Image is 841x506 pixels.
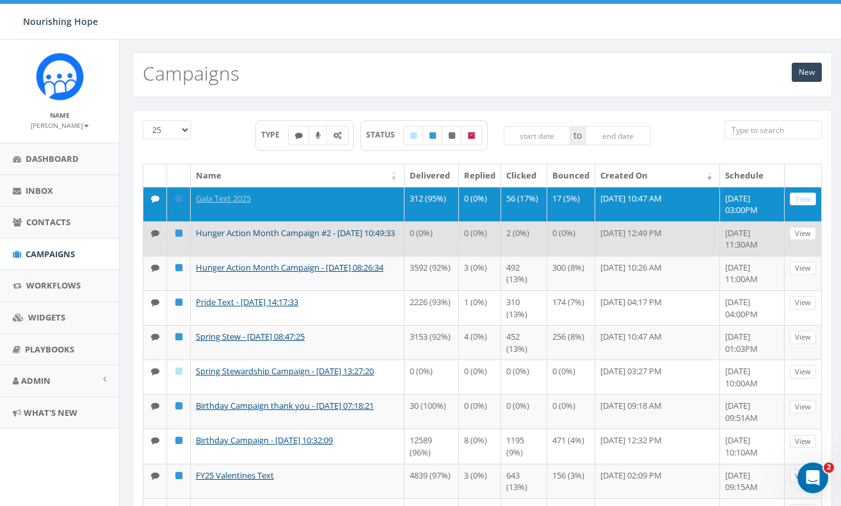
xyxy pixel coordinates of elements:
[459,394,501,429] td: 0 (0%)
[196,262,383,273] a: Hunger Action Month Campaign - [DATE] 08:26:34
[595,164,720,187] th: Created On: activate to sort column ascending
[720,360,785,394] td: [DATE] 10:00AM
[50,111,70,120] small: Name
[196,331,305,342] a: Spring Stew - [DATE] 08:47:25
[196,434,333,446] a: Birthday Campaign - [DATE] 10:32:09
[308,126,328,145] label: Ringless Voice Mail
[196,470,274,481] a: FY25 Valentines Text
[143,63,239,84] h2: Campaigns
[5,90,38,104] button: Log in
[824,463,834,473] span: 2
[504,126,570,145] input: start date
[26,185,53,196] span: Inbox
[36,52,84,100] img: Rally_Corp_Logo_1.png
[26,153,79,164] span: Dashboard
[547,360,595,394] td: 0 (0%)
[404,429,460,463] td: 12589 (96%)
[175,436,182,445] i: Published
[403,126,424,145] label: Draft
[547,187,595,221] td: 17 (5%)
[333,132,342,139] i: Automated Message
[501,464,547,498] td: 643 (13%)
[501,221,547,256] td: 2 (0%)
[404,187,460,221] td: 312 (95%)
[196,365,374,377] a: Spring Stewardship Campaign - [DATE] 13:27:20
[790,193,816,206] a: View
[595,464,720,498] td: [DATE] 02:09 PM
[316,132,321,139] i: Ringless Voice Mail
[720,256,785,290] td: [DATE] 11:00AM
[23,15,98,28] span: Nourishing Hope
[175,229,182,237] i: Published
[295,132,303,139] i: Text SMS
[191,164,404,187] th: Name: activate to sort column ascending
[459,325,501,360] td: 4 (0%)
[21,375,51,386] span: Admin
[547,464,595,498] td: 156 (3%)
[595,290,720,325] td: [DATE] 04:17 PM
[404,290,460,325] td: 2226 (93%)
[501,429,547,463] td: 1195 (9%)
[547,256,595,290] td: 300 (8%)
[151,471,159,480] i: Text SMS
[459,464,501,498] td: 3 (0%)
[31,119,89,130] a: [PERSON_NAME]
[261,129,289,140] span: TYPE
[25,344,74,355] span: Playbooks
[595,394,720,429] td: [DATE] 09:18 AM
[175,402,182,410] i: Published
[725,120,822,139] input: Type to search
[175,194,182,203] i: Published
[720,464,785,498] td: [DATE] 09:15AM
[790,470,816,483] a: View
[196,193,251,204] a: Gala Text 2025
[585,126,652,145] input: end date
[547,290,595,325] td: 174 (7%)
[31,121,89,130] small: [PERSON_NAME]
[595,187,720,221] td: [DATE] 10:47 AM
[404,325,460,360] td: 3153 (92%)
[175,298,182,306] i: Published
[501,325,547,360] td: 452 (13%)
[720,290,785,325] td: [DATE] 04:00PM
[547,429,595,463] td: 471 (4%)
[26,216,70,228] span: Contacts
[501,394,547,429] td: 0 (0%)
[595,325,720,360] td: [DATE] 10:47 AM
[429,132,436,139] i: Published
[151,367,159,376] i: Text SMS
[720,164,785,187] th: Schedule
[28,312,65,323] span: Widgets
[797,463,828,493] iframe: Intercom live chat
[151,436,159,445] i: Text SMS
[595,256,720,290] td: [DATE] 10:26 AM
[790,435,816,448] a: View
[196,227,395,239] a: Hunger Action Month Campaign #2 - [DATE] 10:49:33
[442,126,462,145] label: Unpublished
[288,126,310,145] label: Text SMS
[501,360,547,394] td: 0 (0%)
[422,126,443,145] label: Published
[501,290,547,325] td: 310 (13%)
[501,187,547,221] td: 56 (17%)
[459,429,501,463] td: 8 (0%)
[720,394,785,429] td: [DATE] 09:51AM
[404,256,460,290] td: 3592 (92%)
[547,164,595,187] th: Bounced
[404,464,460,498] td: 4839 (97%)
[459,290,501,325] td: 1 (0%)
[792,63,822,82] a: New
[595,360,720,394] td: [DATE] 03:27 PM
[175,264,182,272] i: Published
[459,360,501,394] td: 0 (0%)
[366,129,404,140] span: STATUS
[404,394,460,429] td: 30 (100%)
[461,126,483,145] label: Archived
[175,333,182,341] i: Published
[404,164,460,187] th: Delivered
[720,221,785,256] td: [DATE] 11:30AM
[547,394,595,429] td: 0 (0%)
[790,227,816,241] a: View
[790,331,816,344] a: View
[5,5,93,21] img: logo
